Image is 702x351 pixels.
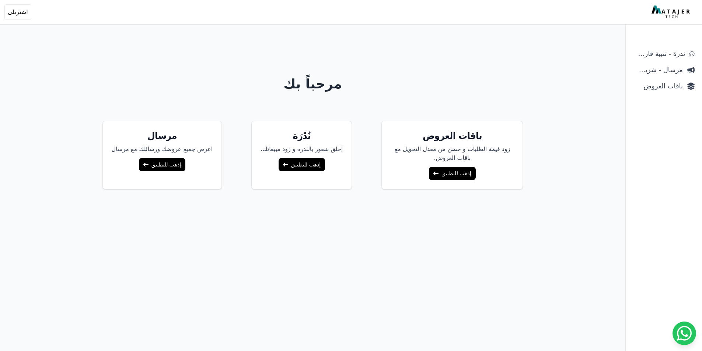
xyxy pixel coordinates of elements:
h1: مرحباً بك [30,77,596,91]
h5: باقات العروض [391,130,514,142]
span: ندرة - تنبية قارب علي النفاذ [633,49,685,59]
p: إخلق شعور بالندرة و زود مبيعاتك. [261,145,343,154]
span: اشترىلى [8,8,28,17]
img: MatajerTech Logo [652,6,692,19]
span: مرسال - شريط دعاية [633,65,683,75]
h5: مرسال [112,130,213,142]
a: إذهب للتطبيق [279,158,325,171]
a: إذهب للتطبيق [429,167,475,180]
p: اعرض جميع عروضك ورسائلك مع مرسال [112,145,213,154]
span: باقات العروض [633,81,683,91]
p: زود قيمة الطلبات و حسن من معدل التحويل مغ باقات العروض. [391,145,514,162]
a: إذهب للتطبيق [139,158,185,171]
button: اشترىلى [4,4,31,20]
h5: نُدْرَة [261,130,343,142]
